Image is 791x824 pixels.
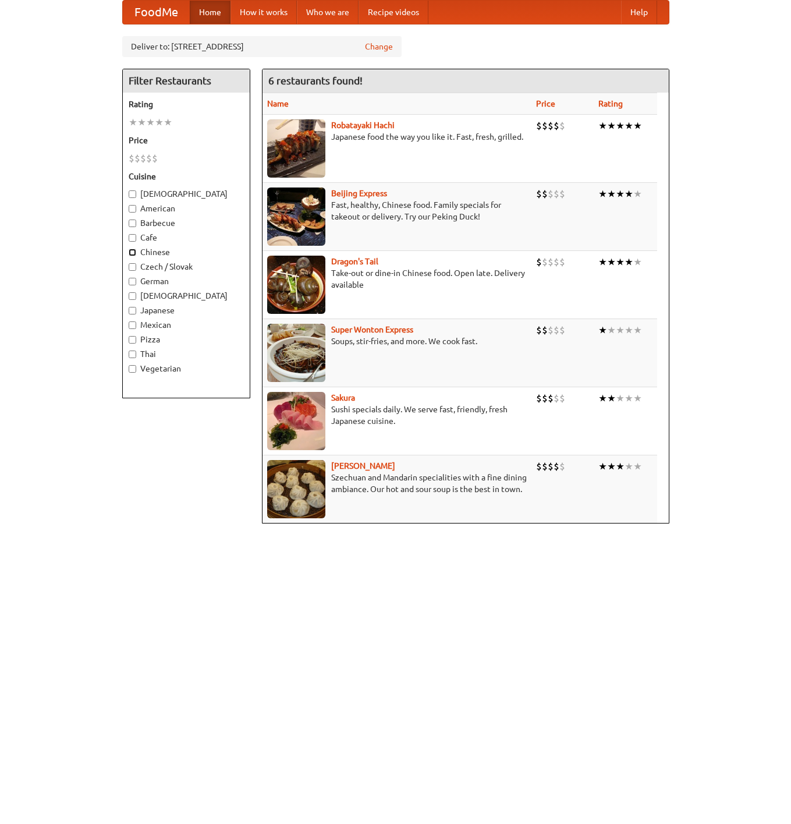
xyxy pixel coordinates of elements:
[123,69,250,93] h4: Filter Restaurants
[129,336,136,344] input: Pizza
[129,365,136,373] input: Vegetarian
[267,324,325,382] img: superwonton.jpg
[548,324,554,337] li: $
[542,392,548,405] li: $
[331,189,387,198] a: Beijing Express
[123,1,190,24] a: FoodMe
[542,188,548,200] li: $
[129,152,134,165] li: $
[129,217,244,229] label: Barbecue
[297,1,359,24] a: Who we are
[331,325,413,334] a: Super Wonton Express
[129,263,136,271] input: Czech / Slovak
[607,188,616,200] li: ★
[542,119,548,132] li: $
[548,392,554,405] li: $
[536,460,542,473] li: $
[554,119,559,132] li: $
[267,472,527,495] p: Szechuan and Mandarin specialities with a fine dining ambiance. Our hot and sour soup is the best...
[633,188,642,200] li: ★
[129,351,136,358] input: Thai
[129,261,244,273] label: Czech / Slovak
[190,1,230,24] a: Home
[129,363,244,374] label: Vegetarian
[129,203,244,214] label: American
[331,257,378,266] a: Dragon's Tail
[164,116,172,129] li: ★
[359,1,428,24] a: Recipe videos
[267,404,527,427] p: Sushi specials daily. We serve fast, friendly, fresh Japanese cuisine.
[267,188,325,246] img: beijing.jpg
[129,220,136,227] input: Barbecue
[134,152,140,165] li: $
[554,460,559,473] li: $
[554,188,559,200] li: $
[137,116,146,129] li: ★
[129,348,244,360] label: Thai
[122,36,402,57] div: Deliver to: [STREET_ADDRESS]
[129,171,244,182] h5: Cuisine
[129,275,244,287] label: German
[267,199,527,222] p: Fast, healthy, Chinese food. Family specials for takeout or delivery. Try our Peking Duck!
[625,392,633,405] li: ★
[365,41,393,52] a: Change
[129,307,136,314] input: Japanese
[598,392,607,405] li: ★
[536,188,542,200] li: $
[129,278,136,285] input: German
[331,393,355,402] a: Sakura
[267,392,325,450] img: sakura.jpg
[598,460,607,473] li: ★
[129,334,244,345] label: Pizza
[598,119,607,132] li: ★
[536,392,542,405] li: $
[559,188,565,200] li: $
[152,152,158,165] li: $
[625,460,633,473] li: ★
[129,290,244,302] label: [DEMOGRAPHIC_DATA]
[598,99,623,108] a: Rating
[268,75,363,86] ng-pluralize: 6 restaurants found!
[542,256,548,268] li: $
[625,188,633,200] li: ★
[625,256,633,268] li: ★
[129,188,244,200] label: [DEMOGRAPHIC_DATA]
[616,188,625,200] li: ★
[621,1,657,24] a: Help
[616,324,625,337] li: ★
[625,119,633,132] li: ★
[598,256,607,268] li: ★
[633,119,642,132] li: ★
[616,392,625,405] li: ★
[129,321,136,329] input: Mexican
[129,98,244,110] h5: Rating
[625,324,633,337] li: ★
[536,119,542,132] li: $
[331,461,395,471] a: [PERSON_NAME]
[267,460,325,518] img: shandong.jpg
[267,335,527,347] p: Soups, stir-fries, and more. We cook fast.
[607,256,616,268] li: ★
[633,392,642,405] li: ★
[633,460,642,473] li: ★
[536,256,542,268] li: $
[230,1,297,24] a: How it works
[140,152,146,165] li: $
[559,119,565,132] li: $
[331,121,395,130] b: Robatayaki Hachi
[559,460,565,473] li: $
[267,267,527,291] p: Take-out or dine-in Chinese food. Open late. Delivery available
[633,324,642,337] li: ★
[554,324,559,337] li: $
[536,324,542,337] li: $
[129,135,244,146] h5: Price
[155,116,164,129] li: ★
[559,324,565,337] li: $
[267,99,289,108] a: Name
[548,188,554,200] li: $
[267,256,325,314] img: dragon.jpg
